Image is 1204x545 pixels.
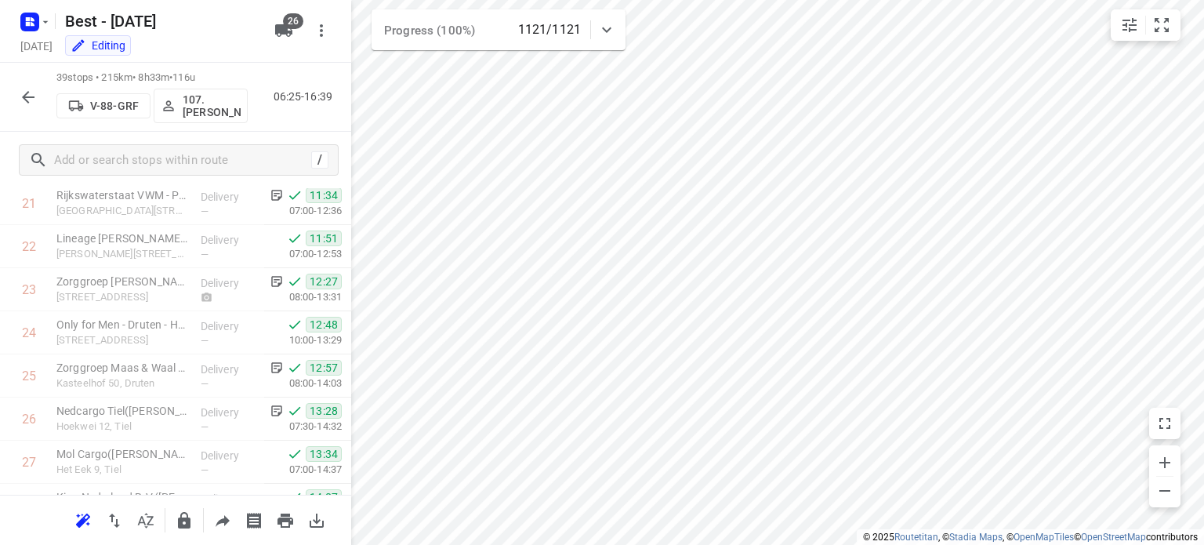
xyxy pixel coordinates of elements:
[56,317,188,332] p: Only for Men - Druten - Hogestraat 57(Anouk Waleveld)
[372,9,626,50] div: Progress (100%)1121/1121
[201,249,209,260] span: —
[306,360,342,376] span: 12:57
[130,512,161,527] span: Sort by time window
[201,464,209,476] span: —
[1114,9,1145,41] button: Map settings
[238,512,270,527] span: Print shipping labels
[306,15,337,46] button: More
[56,446,188,462] p: Mol Cargo(Esther Mol of Linda Baauw)
[56,462,188,478] p: Het Eek 9, Tiel
[56,332,188,348] p: [STREET_ADDRESS]
[306,231,342,246] span: 11:51
[306,446,342,462] span: 13:34
[56,231,188,246] p: Lineage Beneden-Leeuwen B.V.(Astrid van Gelder/Ingrid Bronkhorst)
[59,9,262,34] h5: Rename
[270,512,301,527] span: Print route
[264,419,342,434] p: 07:30-14:32
[311,151,328,169] div: /
[268,15,299,46] button: 26
[306,274,342,289] span: 12:27
[1146,9,1177,41] button: Fit zoom
[287,489,303,505] svg: Done
[169,71,172,83] span: •
[264,376,342,391] p: 08:00-14:03
[1014,532,1074,543] a: OpenMapTiles
[287,360,303,376] svg: Done
[306,317,342,332] span: 12:48
[201,491,259,507] p: Delivery
[1111,9,1180,41] div: small contained button group
[56,489,188,505] p: King Nederland B.V.(Dennis van Helden)
[949,532,1003,543] a: Stadia Maps
[54,148,311,173] input: Add or search stops within route
[172,71,195,83] span: 116u
[183,93,241,118] p: 107.[PERSON_NAME]
[56,403,188,419] p: Nedcargo Tiel(Bob Gremmen)
[201,335,209,347] span: —
[154,89,248,123] button: 107.[PERSON_NAME]
[287,274,303,289] svg: Done
[518,20,581,39] p: 1121/1121
[56,376,188,391] p: Kasteelhof 50, Druten
[207,512,238,527] span: Share route
[201,205,209,217] span: —
[56,71,248,85] p: 39 stops • 215km • 8h33m
[283,13,303,29] span: 26
[56,93,150,118] button: V-88-GRF
[287,187,303,203] svg: Done
[264,203,342,219] p: 07:00-12:36
[99,512,130,527] span: Reverse route
[301,512,332,527] span: Download route
[287,403,303,419] svg: Done
[22,455,36,470] div: 27
[56,419,188,434] p: Hoekwei 12, Tiel
[894,532,938,543] a: Routetitan
[56,289,188,305] p: Rozenstraat 10, Beneden-leeuwen
[264,462,342,478] p: 07:00-14:37
[201,378,209,390] span: —
[56,246,188,262] p: Van Heemstraweg 88a, Beneden-leeuwen
[201,405,259,420] p: Delivery
[306,403,342,419] span: 13:28
[201,448,259,463] p: Delivery
[201,362,259,377] p: Delivery
[22,282,36,297] div: 23
[169,505,200,536] button: Lock route
[264,289,342,305] p: 08:00-13:31
[863,532,1198,543] li: © 2025 , © , © © contributors
[1081,532,1146,543] a: OpenStreetMap
[67,512,99,527] span: Reoptimize route
[22,412,36,427] div: 26
[56,187,188,203] p: Rijkswaterstaat VWM - Prins Bernardsluis(Arthur Zijlstra)
[287,317,303,332] svg: Done
[274,89,339,105] p: 06:25-16:39
[384,24,475,38] span: Progress (100%)
[22,369,36,383] div: 25
[201,189,259,205] p: Delivery
[22,325,36,340] div: 24
[90,100,139,112] p: V-88-GRF
[22,196,36,211] div: 21
[201,232,259,248] p: Delivery
[71,38,125,53] div: You are currently in edit mode.
[56,274,188,289] p: Zorggroep Maas & Waal - Locatie Elisabeth(Jennifer Leijting)
[201,318,259,334] p: Delivery
[14,37,59,55] h5: Project date
[201,421,209,433] span: —
[22,239,36,254] div: 22
[306,187,342,203] span: 11:34
[287,446,303,462] svg: Done
[287,231,303,246] svg: Done
[264,332,342,348] p: 10:00-13:29
[201,275,259,291] p: Delivery
[306,489,342,505] span: 14:07
[56,360,188,376] p: Zorggroep Maas & Waal - Locatie Kasteelhof(Jennifer Leijting)
[56,203,188,219] p: Verlengde Spoorstraat 4, Echteld
[264,246,342,262] p: 07:00-12:53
